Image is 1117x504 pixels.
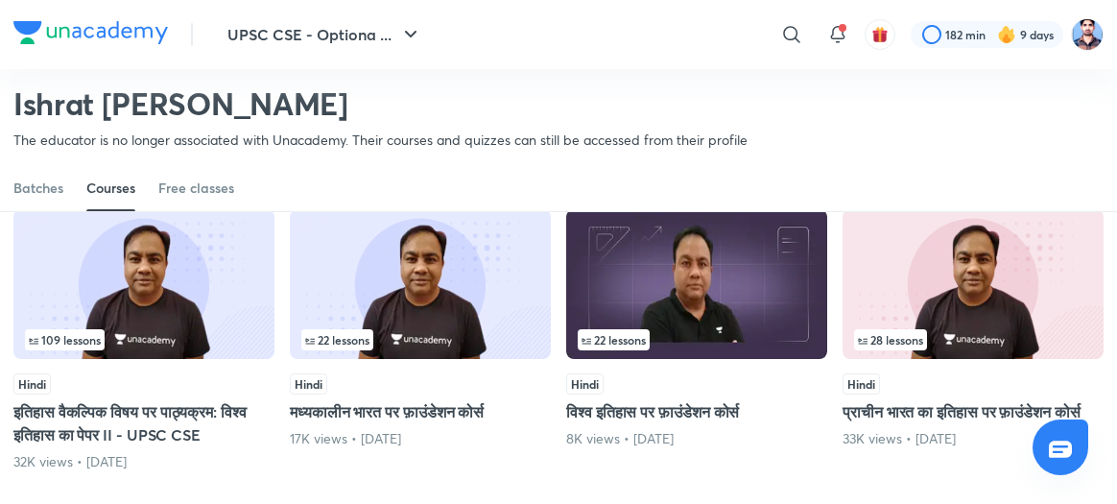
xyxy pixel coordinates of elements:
[301,329,539,350] div: infocontainer
[843,429,1104,448] div: 33K views • 2 years ago
[13,21,168,44] img: Company Logo
[290,204,551,471] div: मध्यकालीन भारत पर फ़ाउंडेशन कोर्स
[86,165,135,211] a: Courses
[843,209,1104,359] img: Thumbnail
[158,165,234,211] a: Free classes
[158,179,234,198] div: Free classes
[13,373,51,395] span: Hindi
[566,429,827,448] div: 8K views • 2 years ago
[305,334,369,346] span: 22 lessons
[290,400,551,423] h5: मध्यकालीन भारत पर फ़ाउंडेशन कोर्स
[25,329,263,350] div: infocontainer
[290,209,551,359] img: Thumbnail
[13,179,63,198] div: Batches
[1071,18,1104,51] img: Irfan Qurashi
[871,26,889,43] img: avatar
[854,329,1092,350] div: infosection
[854,329,1092,350] div: left
[301,329,539,350] div: left
[25,329,263,350] div: left
[86,179,135,198] div: Courses
[858,334,923,346] span: 28 lessons
[843,373,880,395] span: Hindi
[566,400,827,423] h5: विश्व इतिहास पर फ़ाउंडेशन कोर्स
[13,209,274,359] img: Thumbnail
[843,400,1104,423] h5: प्राचीन भारत का इतिहास पर फ़ाउंडेशन कोर्स
[13,400,274,446] h5: इतिहास वैकल्पिक विषय पर पाठ्यक्रम: विश्व इतिहास का पेपर II - UPSC CSE
[13,84,748,123] h2: Ishrat [PERSON_NAME]
[290,429,551,448] div: 17K views • 1 year ago
[290,373,327,395] span: Hindi
[566,204,827,471] div: विश्व इतिहास पर फ़ाउंडेशन कोर्स
[843,204,1104,471] div: प्राचीन भारत का इतिहास पर फ़ाउंडेशन कोर्स
[578,329,816,350] div: infosection
[13,131,748,150] p: The educator is no longer associated with Unacademy. Their courses and quizzes can still be acces...
[301,329,539,350] div: infosection
[997,25,1016,44] img: streak
[865,19,895,50] button: avatar
[25,329,263,350] div: infosection
[13,452,274,471] div: 32K views • 1 year ago
[13,165,63,211] a: Batches
[216,15,434,54] button: UPSC CSE - Optiona ...
[582,334,646,346] span: 22 lessons
[578,329,816,350] div: left
[29,334,101,346] span: 109 lessons
[566,209,827,359] img: Thumbnail
[854,329,1092,350] div: infocontainer
[566,373,604,395] span: Hindi
[578,329,816,350] div: infocontainer
[13,204,274,471] div: इतिहास वैकल्पिक विषय पर पाठ्यक्रम: विश्व इतिहास का पेपर II - UPSC CSE
[13,21,168,49] a: Company Logo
